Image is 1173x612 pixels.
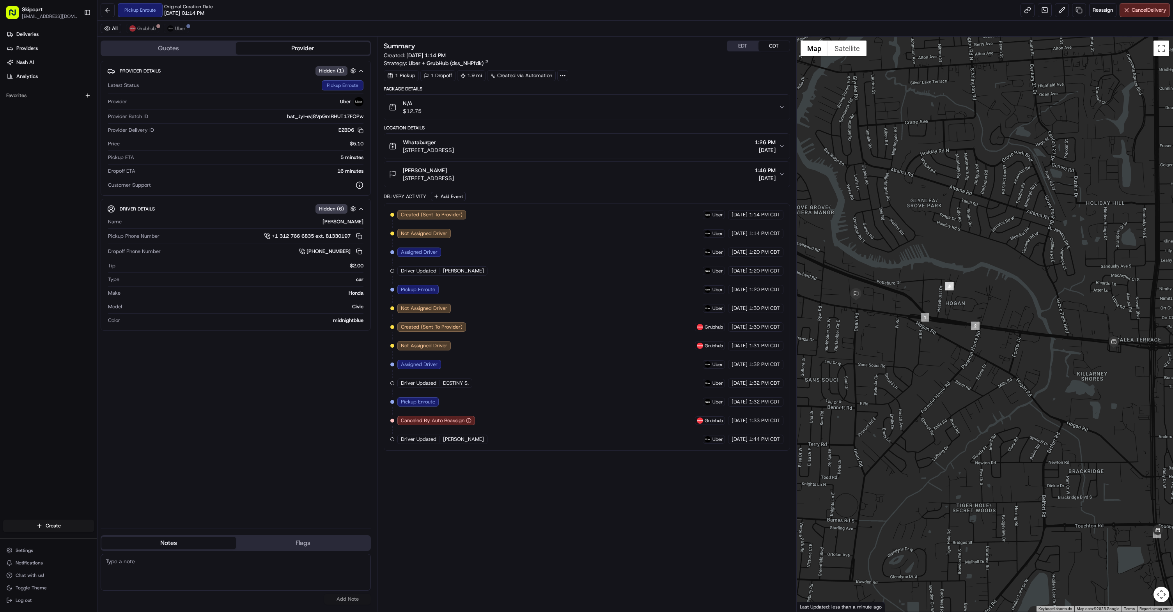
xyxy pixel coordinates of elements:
div: Created via Automation [487,70,556,81]
span: [PERSON_NAME] [403,166,447,174]
span: Skipcart [22,5,43,13]
span: Providers [16,45,38,52]
div: 1 Dropoff [420,70,455,81]
img: 1736555255976-a54dd68f-1ca7-489b-9aae-adbdc363a1c4 [8,74,22,88]
span: Uber [712,249,723,255]
button: Add Event [431,192,466,201]
span: Provider [108,98,127,105]
span: [STREET_ADDRESS] [403,146,454,154]
img: uber-new-logo.jpeg [705,268,711,274]
a: 💻API Documentation [63,150,128,164]
span: [DATE] [732,211,748,218]
span: Chat with us! [16,572,44,578]
span: 1:46 PM [755,166,776,174]
span: Analytics [16,73,38,80]
button: Keyboard shortcuts [1038,606,1072,612]
span: Pickup Enroute [401,398,435,405]
a: Providers [3,42,97,55]
button: CancelDelivery [1120,3,1170,17]
button: All [101,24,121,33]
span: Pickup Phone Number [108,233,159,240]
span: Name [108,218,122,225]
span: Dropoff ETA [108,168,135,175]
img: 9188753566659_6852d8bf1fb38e338040_72.png [16,74,30,88]
span: Uber + GrubHub (dss_NHPfdk) [409,59,484,67]
span: $5.10 [350,140,363,147]
button: Reassign [1089,3,1116,17]
a: Report a map error [1139,607,1171,611]
button: Notifications [3,557,94,568]
span: Driver Updated [401,267,436,274]
span: 1:30 PM CDT [749,305,780,312]
img: uber-new-logo.jpeg [354,97,363,106]
span: Whataburger [403,138,436,146]
span: Nash AI [16,59,34,66]
span: Grubhub [137,25,156,32]
a: [PHONE_NUMBER] [299,247,363,256]
span: Grubhub [705,417,723,424]
img: Nash [8,8,23,23]
button: Settings [3,545,94,556]
span: Color [108,317,120,324]
img: Google [799,601,824,612]
a: 📗Knowledge Base [5,150,63,164]
img: uber-new-logo.jpeg [705,305,711,311]
div: 📗 [8,154,14,160]
span: 1:44 PM CDT [749,436,780,443]
span: Cancel Delivery [1132,7,1166,14]
div: midnightblue [123,317,363,324]
span: Driver Updated [401,436,436,443]
img: uber-new-logo.jpeg [705,212,711,218]
button: Whataburger[STREET_ADDRESS]1:26 PM[DATE] [384,134,790,159]
span: Provider Batch ID [108,113,148,120]
span: 1:20 PM CDT [749,267,780,274]
span: 1:20 PM CDT [749,286,780,293]
button: Notes [101,537,236,549]
img: uber-new-logo.jpeg [705,399,711,405]
div: 2 [971,322,980,330]
span: [PERSON_NAME] [443,436,484,443]
button: Chat with us! [3,570,94,581]
span: Latest Status [108,82,139,89]
span: Not Assigned Driver [401,305,447,312]
img: uber-new-logo.jpeg [705,380,711,386]
span: 1:30 PM CDT [749,324,780,331]
img: uber-new-logo.jpeg [167,25,174,32]
span: [DATE] [732,249,748,256]
a: Terms (opens in new tab) [1124,607,1135,611]
span: Assigned Driver [401,249,438,256]
span: 1:32 PM CDT [749,361,780,368]
span: Uber [712,399,723,405]
span: Hidden ( 6 ) [319,205,344,212]
span: Notifications [16,560,43,566]
span: [DATE] [732,230,748,237]
span: Map data ©2025 Google [1077,607,1119,611]
a: Nash AI [3,56,97,69]
span: Uber [712,436,723,442]
button: Start new chat [133,77,142,86]
span: Provider Details [120,68,161,74]
button: Quotes [101,42,236,55]
span: 1:14 PM CDT [749,230,780,237]
span: 1:31 PM CDT [749,342,780,349]
span: Not Assigned Driver [401,342,447,349]
button: Show satellite imagery [828,41,866,56]
button: Uber [164,24,189,33]
span: [PERSON_NAME] [24,121,63,127]
span: Uber [340,98,351,105]
div: 💻 [66,154,72,160]
span: [DATE] [732,398,748,405]
button: Create [3,520,94,532]
img: uber-new-logo.jpeg [705,249,711,255]
div: 16 minutes [138,168,363,175]
a: Powered byPylon [55,172,94,178]
div: 1 Pickup [384,70,419,81]
span: bat_JyI-svj8VpGmRHUT17FOPw [287,113,363,120]
div: Strategy: [384,59,489,67]
span: [DATE] [732,324,748,331]
span: Toggle Theme [16,585,47,591]
div: 4 [945,282,954,290]
div: $2.00 [119,262,363,269]
span: Uber [712,305,723,311]
button: CDT [758,41,790,51]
